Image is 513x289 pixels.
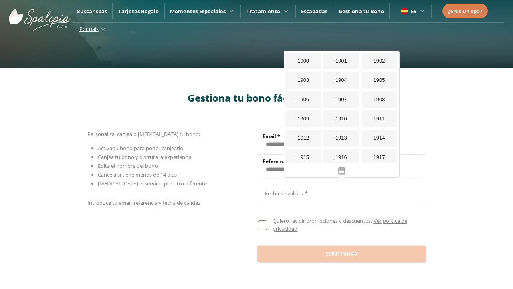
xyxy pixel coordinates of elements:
a: Buscar spas [77,8,107,15]
div: 1913 [323,130,359,147]
div: 1914 [362,130,397,147]
div: 1900 [285,53,321,69]
div: 1910 [323,110,359,127]
div: 1909 [285,110,321,127]
span: Personaliza, canjea o [MEDICAL_DATA] tu bono: [87,130,200,138]
div: 1901 [323,53,359,69]
div: 1905 [362,72,397,89]
span: Canjea tu bono y disfruta la experiencia [98,153,192,161]
span: ¿Eres un spa? [448,8,482,15]
a: Gestiona tu Bono [339,8,384,15]
span: Introduce tu email, referencia y fecha de validez [87,199,200,206]
a: Escapadas [301,8,327,15]
span: Por país [79,25,99,33]
img: ImgLogoSpalopia.BvClDcEz.svg [9,1,71,31]
div: 1904 [323,72,359,89]
span: [MEDICAL_DATA] el servicio por otro diferente [98,180,207,187]
div: 1916 [323,149,359,166]
a: ¿Eres un spa? [448,7,482,16]
div: 1908 [362,91,397,108]
a: Ver política de privacidad [273,217,407,232]
div: 1902 [362,53,397,69]
span: Activa tu bono para poder canjearlo [98,144,183,152]
button: Toggle overlay [284,163,399,177]
div: 1917 [362,149,397,166]
span: Cancela si tiene menos de 14 días [98,171,177,178]
div: 1915 [285,149,321,166]
span: Gestiona tu bono fácilmente [188,91,325,104]
div: 1912 [285,130,321,147]
span: Edita el nombre del bono [98,162,158,169]
div: 1911 [362,110,397,127]
div: 1907 [323,91,359,108]
span: Quiero recibir promociones y descuentos. [273,217,372,224]
div: 1906 [285,91,321,108]
div: 1903 [285,72,321,89]
span: Continuar [326,250,358,258]
button: Continuar [258,246,426,262]
a: Tarjetas Regalo [118,8,159,15]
